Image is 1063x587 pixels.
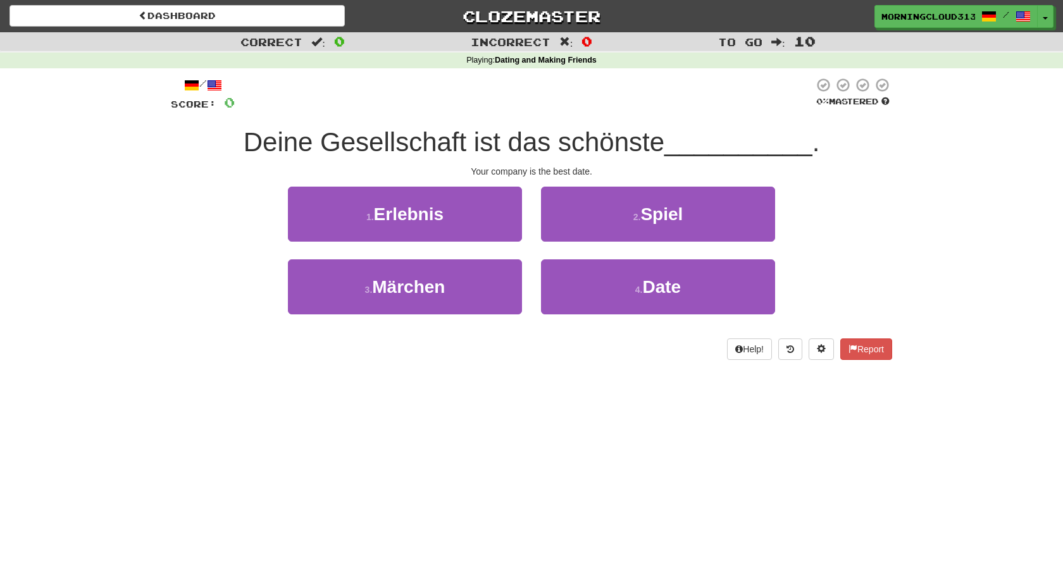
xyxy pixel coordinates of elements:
span: Spiel [640,204,683,224]
div: Mastered [814,96,892,108]
a: Clozemaster [364,5,699,27]
small: 3 . [365,285,373,295]
span: : [559,37,573,47]
span: Incorrect [471,35,550,48]
span: . [812,127,820,157]
button: 3.Märchen [288,259,522,314]
a: MorningCloud3139 / [874,5,1038,28]
span: 10 [794,34,816,49]
span: : [771,37,785,47]
div: / [171,77,235,93]
span: Märchen [372,277,445,297]
span: 0 % [816,96,829,106]
span: To go [718,35,762,48]
span: / [1003,10,1009,19]
span: Date [642,277,681,297]
small: 2 . [633,212,641,222]
button: 2.Spiel [541,187,775,242]
span: 0 [334,34,345,49]
small: 1 . [366,212,374,222]
span: : [311,37,325,47]
span: 0 [581,34,592,49]
button: 4.Date [541,259,775,314]
button: Report [840,338,892,360]
span: MorningCloud3139 [881,11,975,22]
span: Deine Gesellschaft ist das schönste [244,127,664,157]
a: Dashboard [9,5,345,27]
span: Erlebnis [374,204,444,224]
span: __________ [664,127,812,157]
small: 4 . [635,285,643,295]
button: Help! [727,338,772,360]
button: 1.Erlebnis [288,187,522,242]
span: Correct [240,35,302,48]
button: Round history (alt+y) [778,338,802,360]
span: Score: [171,99,216,109]
span: 0 [224,94,235,110]
div: Your company is the best date. [171,165,892,178]
strong: Dating and Making Friends [495,56,597,65]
